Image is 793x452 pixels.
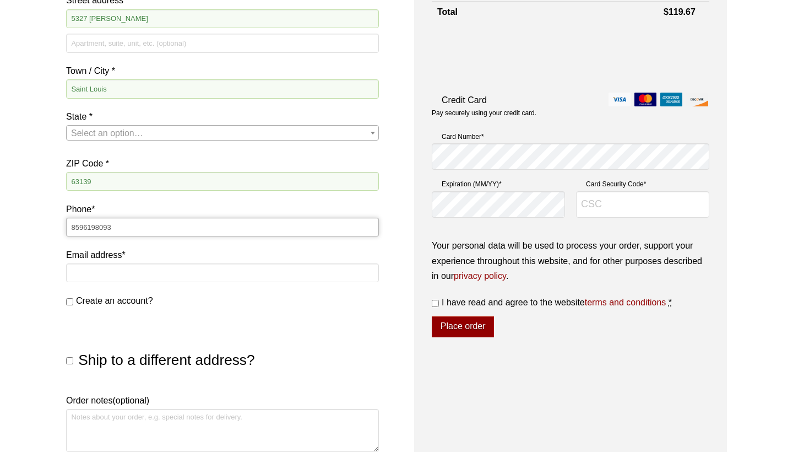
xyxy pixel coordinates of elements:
[432,109,709,118] p: Pay securely using your credit card.
[664,7,696,17] bdi: 119.67
[442,298,666,307] span: I have read and agree to the website
[454,271,506,281] a: privacy policy
[432,2,658,23] th: Total
[432,316,494,337] button: Place order
[432,300,439,307] input: I have read and agree to the websiteterms and conditions *
[432,238,709,283] p: Your personal data will be used to process your order, support your experience throughout this we...
[585,298,666,307] a: terms and conditions
[432,127,709,227] fieldset: Payment Info
[66,298,73,305] input: Create an account?
[66,125,379,141] span: State
[576,179,709,190] label: Card Security Code
[609,93,631,106] img: visa
[66,109,379,124] label: State
[66,393,379,408] label: Order notes
[66,202,379,217] label: Phone
[669,298,672,307] abbr: required
[66,357,73,364] input: Ship to a different address?
[112,396,149,405] span: (optional)
[664,7,669,17] span: $
[432,35,599,78] iframe: reCAPTCHA
[66,63,379,78] label: Town / City
[66,156,379,171] label: ZIP Code
[432,93,709,107] label: Credit Card
[66,9,379,28] input: House number and street name
[432,179,565,190] label: Expiration (MM/YY)
[66,247,379,262] label: Email address
[432,131,709,142] label: Card Number
[576,191,709,218] input: CSC
[78,352,254,368] span: Ship to a different address?
[660,93,682,106] img: amex
[634,93,656,106] img: mastercard
[71,128,143,138] span: Select an option…
[66,34,379,52] input: Apartment, suite, unit, etc. (optional)
[686,93,708,106] img: discover
[76,296,153,305] span: Create an account?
